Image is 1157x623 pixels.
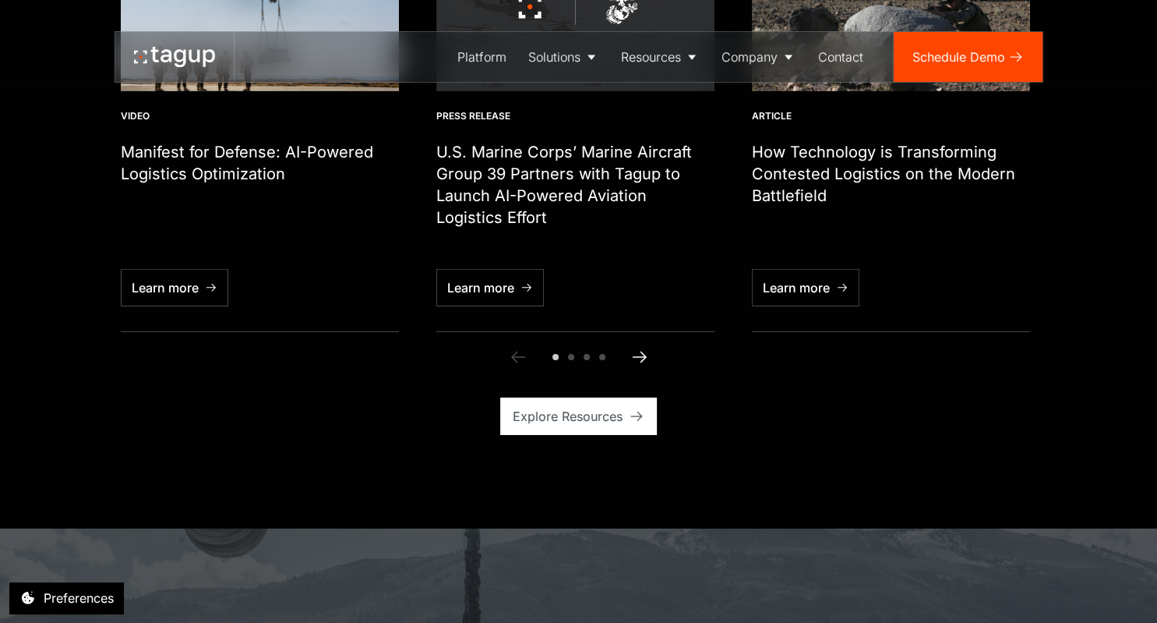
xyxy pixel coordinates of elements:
div: Preferences [44,589,114,607]
h1: How Technology is Transforming Contested Logistics on the Modern Battlefield [752,141,1030,207]
div: Next Slide [639,357,640,358]
span: Go to slide 3 [584,354,590,360]
div: Solutions [528,48,580,66]
a: Contact [807,32,874,82]
div: Article [752,110,1030,123]
a: Learn more [121,269,228,306]
a: Next slide [624,342,655,373]
div: Explore Resources [513,407,623,426]
a: Explore Resources [500,398,657,435]
div: Company [721,48,778,66]
div: Platform [457,48,506,66]
div: Learn more [447,278,514,297]
div: Press Release [436,110,714,123]
a: Previous slide [503,342,534,373]
div: Schedule Demo [912,48,1005,66]
h1: U.S. Marine Corps’ Marine Aircraft Group 39 Partners with Tagup to Launch AI-Powered Aviation Log... [436,141,714,228]
span: Go to slide 2 [568,354,574,360]
a: Solutions [517,32,610,82]
a: Learn more [436,269,544,306]
h1: Manifest for Defense: AI-Powered Logistics Optimization [121,141,399,185]
div: Resources [621,48,681,66]
a: Resources [610,32,711,82]
a: Schedule Demo [894,32,1042,82]
a: Company [711,32,807,82]
div: Learn more [763,278,830,297]
span: Go to slide 1 [552,354,559,360]
div: Previous Slide [517,357,518,358]
a: Platform [446,32,517,82]
div: Learn more [132,278,199,297]
div: Contact [818,48,863,66]
div: Video [121,110,399,123]
a: Learn more [752,269,859,306]
span: Go to slide 4 [599,354,605,360]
